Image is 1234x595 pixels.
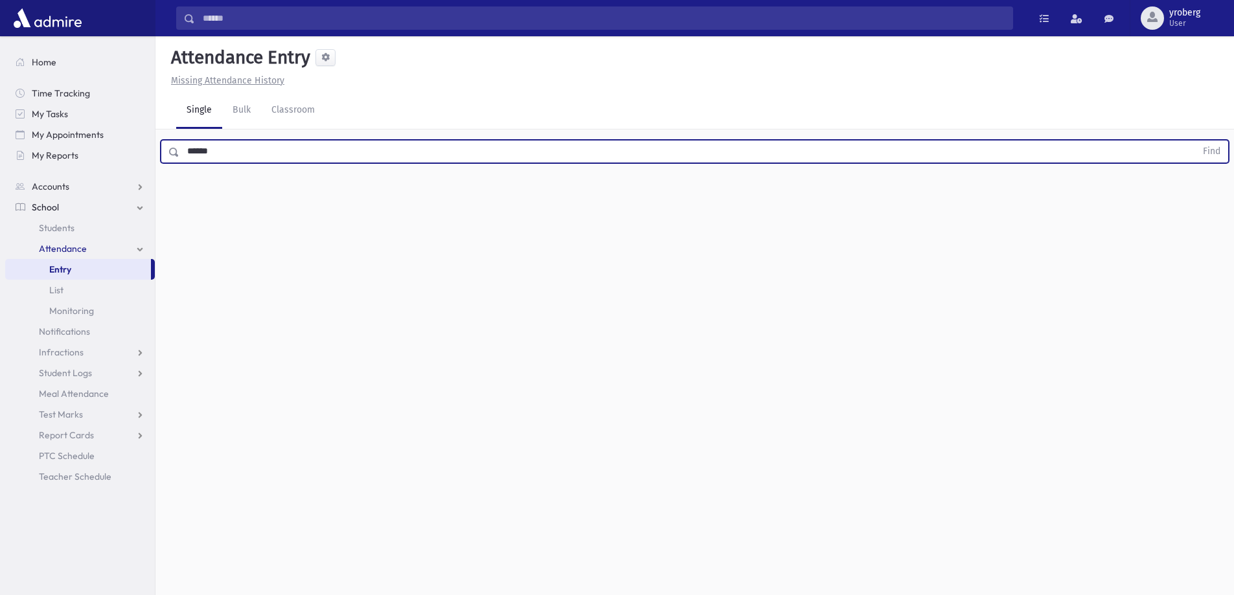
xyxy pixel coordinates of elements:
a: Teacher Schedule [5,466,155,487]
a: Single [176,93,222,129]
a: My Tasks [5,104,155,124]
a: List [5,280,155,300]
span: My Reports [32,150,78,161]
span: Monitoring [49,305,94,317]
span: Teacher Schedule [39,471,111,482]
a: My Reports [5,145,155,166]
a: Test Marks [5,404,155,425]
a: My Appointments [5,124,155,145]
a: Student Logs [5,363,155,383]
span: My Tasks [32,108,68,120]
span: Infractions [39,346,84,358]
u: Missing Attendance History [171,75,284,86]
h5: Attendance Entry [166,47,310,69]
span: Meal Attendance [39,388,109,399]
span: My Appointments [32,129,104,140]
a: Entry [5,259,151,280]
a: Bulk [222,93,261,129]
span: Report Cards [39,429,94,441]
span: PTC Schedule [39,450,95,462]
a: PTC Schedule [5,445,155,466]
a: Notifications [5,321,155,342]
span: School [32,201,59,213]
input: Search [195,6,1012,30]
a: School [5,197,155,218]
a: Monitoring [5,300,155,321]
span: Test Marks [39,409,83,420]
span: Student Logs [39,367,92,379]
span: yroberg [1169,8,1200,18]
a: Classroom [261,93,325,129]
a: Infractions [5,342,155,363]
span: User [1169,18,1200,28]
a: Attendance [5,238,155,259]
span: Entry [49,264,71,275]
span: Students [39,222,74,234]
a: Report Cards [5,425,155,445]
img: AdmirePro [10,5,85,31]
a: Accounts [5,176,155,197]
span: Attendance [39,243,87,254]
span: List [49,284,63,296]
span: Time Tracking [32,87,90,99]
a: Missing Attendance History [166,75,284,86]
button: Find [1195,140,1228,163]
span: Notifications [39,326,90,337]
a: Home [5,52,155,73]
a: Meal Attendance [5,383,155,404]
a: Students [5,218,155,238]
span: Home [32,56,56,68]
span: Accounts [32,181,69,192]
a: Time Tracking [5,83,155,104]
